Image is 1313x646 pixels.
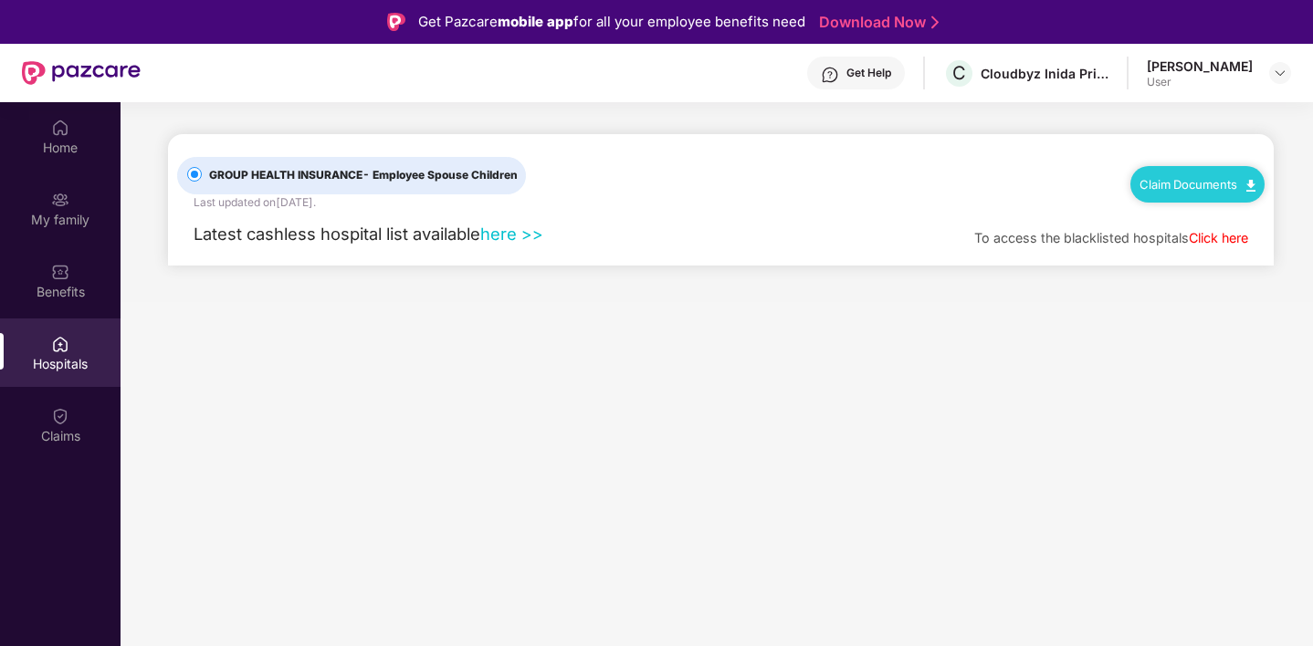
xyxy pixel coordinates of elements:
img: svg+xml;base64,PHN2ZyBpZD0iSG9tZSIgeG1sbnM9Imh0dHA6Ly93d3cudzMub3JnLzIwMDAvc3ZnIiB3aWR0aD0iMjAiIG... [51,119,69,137]
a: Claim Documents [1140,177,1255,192]
img: svg+xml;base64,PHN2ZyB3aWR0aD0iMjAiIGhlaWdodD0iMjAiIHZpZXdCb3g9IjAgMCAyMCAyMCIgZmlsbD0ibm9uZSIgeG... [51,191,69,209]
span: To access the blacklisted hospitals [974,230,1189,245]
span: Latest cashless hospital list available [194,224,480,244]
img: svg+xml;base64,PHN2ZyBpZD0iQmVuZWZpdHMiIHhtbG5zPSJodHRwOi8vd3d3LnczLm9yZy8yMDAwL3N2ZyIgd2lkdGg9Ij... [51,263,69,281]
img: svg+xml;base64,PHN2ZyBpZD0iSG9zcGl0YWxzIiB4bWxucz0iaHR0cDovL3d3dy53My5vcmcvMjAwMC9zdmciIHdpZHRoPS... [51,335,69,353]
a: here >> [480,224,543,244]
div: Get Help [846,66,891,80]
img: svg+xml;base64,PHN2ZyB4bWxucz0iaHR0cDovL3d3dy53My5vcmcvMjAwMC9zdmciIHdpZHRoPSIxMC40IiBoZWlnaHQ9Ij... [1246,180,1255,192]
div: Get Pazcare for all your employee benefits need [418,11,805,33]
a: Download Now [819,13,933,32]
img: svg+xml;base64,PHN2ZyBpZD0iQ2xhaW0iIHhtbG5zPSJodHRwOi8vd3d3LnczLm9yZy8yMDAwL3N2ZyIgd2lkdGg9IjIwIi... [51,407,69,425]
div: User [1147,75,1253,89]
a: Click here [1189,230,1248,245]
strong: mobile app [498,13,573,30]
span: - Employee Spouse Children [362,168,518,182]
img: New Pazcare Logo [22,61,141,85]
img: svg+xml;base64,PHN2ZyBpZD0iSGVscC0zMngzMiIgeG1sbnM9Imh0dHA6Ly93d3cudzMub3JnLzIwMDAvc3ZnIiB3aWR0aD... [821,66,839,84]
div: [PERSON_NAME] [1147,57,1253,75]
div: Cloudbyz Inida Private Limited [981,65,1108,82]
img: svg+xml;base64,PHN2ZyBpZD0iRHJvcGRvd24tMzJ4MzIiIHhtbG5zPSJodHRwOi8vd3d3LnczLm9yZy8yMDAwL3N2ZyIgd2... [1273,66,1287,80]
span: C [952,62,966,84]
div: Last updated on [DATE] . [194,194,316,212]
img: Logo [387,13,405,31]
span: GROUP HEALTH INSURANCE [202,167,525,184]
img: Stroke [931,13,939,32]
